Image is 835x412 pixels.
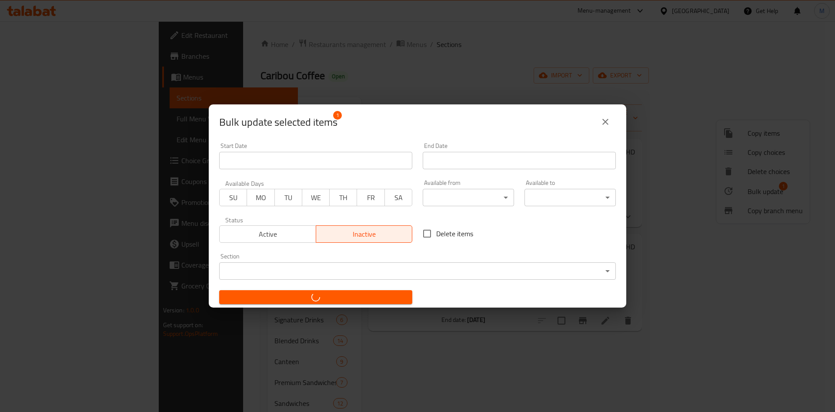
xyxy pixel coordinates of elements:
[278,191,299,204] span: TU
[219,115,337,129] span: Selected items count
[423,189,514,206] div: ​
[320,228,409,241] span: Inactive
[247,189,274,206] button: MO
[219,262,616,280] div: ​
[223,228,313,241] span: Active
[306,191,326,204] span: WE
[357,189,384,206] button: FR
[329,189,357,206] button: TH
[436,228,473,239] span: Delete items
[219,225,316,243] button: Active
[250,191,271,204] span: MO
[223,191,244,204] span: SU
[333,111,342,120] span: 1
[302,189,330,206] button: WE
[316,225,413,243] button: Inactive
[595,111,616,132] button: close
[361,191,381,204] span: FR
[274,189,302,206] button: TU
[219,189,247,206] button: SU
[388,191,409,204] span: SA
[384,189,412,206] button: SA
[524,189,616,206] div: ​
[333,191,354,204] span: TH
